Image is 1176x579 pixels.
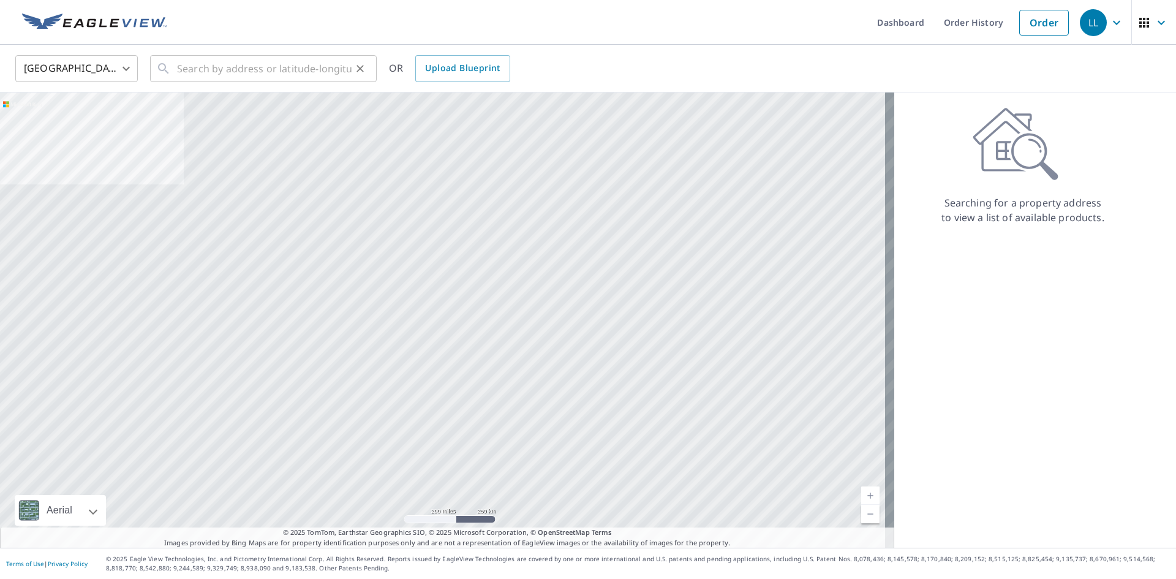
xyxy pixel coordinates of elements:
[861,505,880,523] a: Current Level 5, Zoom Out
[48,559,88,568] a: Privacy Policy
[425,61,500,76] span: Upload Blueprint
[538,528,589,537] a: OpenStreetMap
[22,13,167,32] img: EV Logo
[6,560,88,567] p: |
[861,486,880,505] a: Current Level 5, Zoom In
[177,51,352,86] input: Search by address or latitude-longitude
[106,554,1170,573] p: © 2025 Eagle View Technologies, Inc. and Pictometry International Corp. All Rights Reserved. Repo...
[1080,9,1107,36] div: LL
[415,55,510,82] a: Upload Blueprint
[592,528,612,537] a: Terms
[15,51,138,86] div: [GEOGRAPHIC_DATA]
[389,55,510,82] div: OR
[352,60,369,77] button: Clear
[1019,10,1069,36] a: Order
[941,195,1105,225] p: Searching for a property address to view a list of available products.
[6,559,44,568] a: Terms of Use
[15,495,106,526] div: Aerial
[283,528,612,538] span: © 2025 TomTom, Earthstar Geographics SIO, © 2025 Microsoft Corporation, ©
[43,495,76,526] div: Aerial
